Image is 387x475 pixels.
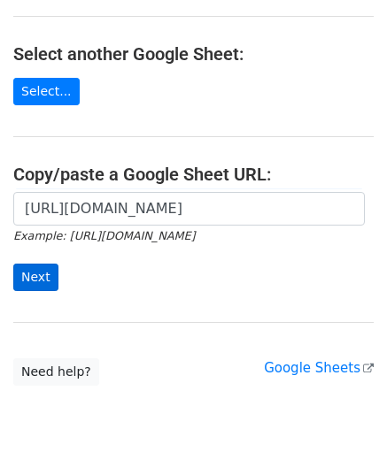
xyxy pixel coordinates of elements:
a: Google Sheets [264,360,374,376]
small: Example: [URL][DOMAIN_NAME] [13,229,195,242]
a: Select... [13,78,80,105]
input: Next [13,264,58,291]
input: Paste your Google Sheet URL here [13,192,365,226]
iframe: Chat Widget [298,390,387,475]
a: Need help? [13,358,99,386]
h4: Copy/paste a Google Sheet URL: [13,164,374,185]
h4: Select another Google Sheet: [13,43,374,65]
